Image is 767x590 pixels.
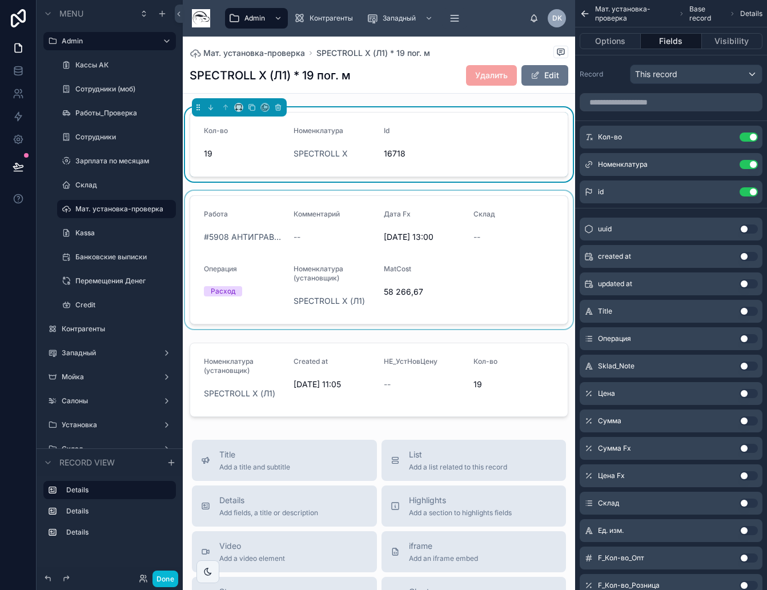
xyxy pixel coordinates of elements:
label: Перемещения Денег [75,276,174,286]
span: Add a list related to this record [409,463,507,472]
a: Контрагенты [290,8,361,29]
span: Admin [244,14,265,23]
span: Add fields, a title or description [219,508,318,517]
a: Западный [363,8,439,29]
label: Работы_Проверка [75,109,174,118]
label: Контрагенты [62,324,174,334]
span: Id [384,126,389,135]
label: Credit [75,300,174,310]
a: Мат. установка-проверка [190,47,305,59]
span: 19 [204,148,284,159]
label: Зарплата по месяцам [75,156,174,166]
label: Admin [62,37,153,46]
span: Highlights [409,495,512,506]
span: Record view [59,457,115,468]
button: Done [152,571,178,587]
label: Details [66,528,171,537]
span: Операция [598,334,631,343]
label: Склад [75,180,174,190]
span: id [598,187,604,196]
button: Edit [521,65,568,86]
span: Склад [598,499,619,508]
span: SPECTROLL X [294,148,348,159]
span: Add a title and subtitle [219,463,290,472]
label: Мойка [62,372,158,382]
label: Details [66,507,171,516]
button: VideoAdd a video element [192,531,377,572]
span: Мат. установка-проверка [203,47,305,59]
span: List [409,449,507,460]
span: F_Кол-во_Опт [598,553,644,563]
span: Title [598,307,612,316]
label: Мат. установка-проверка [75,204,169,214]
span: Западный [383,14,416,23]
button: ListAdd a list related to this record [382,440,567,481]
span: Кол-во [204,126,228,135]
button: Visibility [702,33,762,49]
button: TitleAdd a title and subtitle [192,440,377,481]
span: Цена [598,389,615,398]
span: Сумма Fx [598,444,631,453]
span: Номенклатура [294,126,343,135]
label: Record [580,70,625,79]
div: scrollable content [37,476,183,553]
span: iframe [409,540,478,552]
span: Title [219,449,290,460]
span: Add a video element [219,554,285,563]
span: uuid [598,224,612,234]
label: Kassa [75,228,174,238]
button: Options [580,33,641,49]
span: Add a section to highlights fields [409,508,512,517]
span: updated at [598,279,632,288]
span: Контрагенты [310,14,353,23]
label: Склад [62,444,158,453]
span: 16718 [384,148,464,159]
button: This record [630,65,762,84]
span: This record [635,69,677,80]
span: Цена Fx [598,471,625,480]
label: Установка [62,420,158,430]
span: Сумма [598,416,621,426]
span: DK [552,14,562,23]
label: Западный [62,348,158,358]
span: created at [598,252,631,261]
label: Сотрудники (моб) [75,85,174,94]
label: Кассы АК [75,61,174,70]
span: Кол-во [598,133,622,142]
h1: SPECTROLL X (Л1) * 19 пог. м [190,67,351,83]
span: Мат. установка-проверка [595,5,674,23]
span: Menu [59,8,83,19]
span: Номенклатура [598,160,648,169]
a: SPECTROLL X (Л1) * 19 пог. м [316,47,430,59]
label: Сотрудники [75,133,174,142]
label: Банковские выписки [75,252,174,262]
button: HighlightsAdd a section to highlights fields [382,485,567,527]
label: Салоны [62,396,158,406]
span: Ед. изм. [598,526,624,535]
div: scrollable content [219,6,529,31]
span: Video [219,540,285,552]
span: Details [219,495,318,506]
img: App logo [192,9,210,27]
label: Details [66,485,167,495]
button: DetailsAdd fields, a title or description [192,485,377,527]
span: Sklad_Note [598,362,635,371]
